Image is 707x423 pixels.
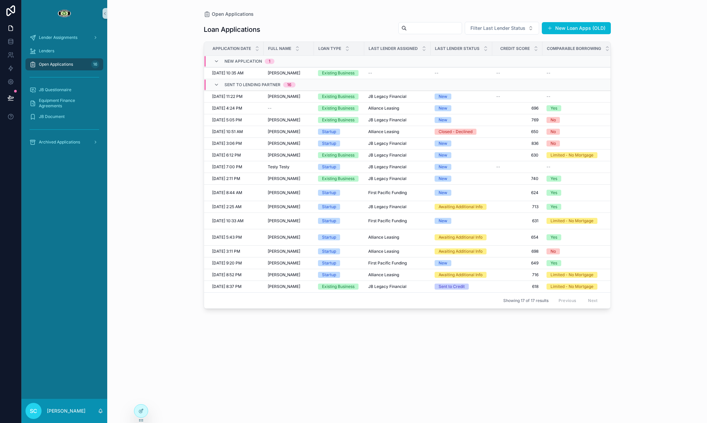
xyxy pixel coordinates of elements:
a: Open Applications [204,11,254,17]
a: 836 [496,141,538,146]
span: Application Date [212,46,251,51]
a: [PERSON_NAME] [268,129,310,134]
div: New [439,117,447,123]
a: Limited - No Mortgage [547,272,610,278]
a: Existing Business [318,94,360,100]
a: Yes [547,176,610,182]
a: New [435,218,488,224]
div: 16 [91,60,99,68]
div: Startup [322,164,336,170]
a: Yes [547,105,610,111]
span: -- [268,106,272,111]
a: [PERSON_NAME] [268,94,310,99]
a: 654 [496,235,538,240]
a: [PERSON_NAME] [268,235,310,240]
a: New [435,105,488,111]
button: New Loan Apps (OLD) [542,22,611,34]
span: [PERSON_NAME] [268,70,300,76]
a: New [435,140,488,146]
a: [PERSON_NAME] [268,117,310,123]
span: -- [547,164,551,170]
span: [DATE] 7:00 PM [212,164,242,170]
span: Alliance Leasing [368,106,399,111]
a: [DATE] 11:22 PM [212,94,260,99]
div: Sent to Credit [439,284,465,290]
a: Existing Business [318,176,360,182]
span: -- [435,70,439,76]
span: Alliance Leasing [368,249,399,254]
span: -- [547,70,551,76]
div: No [551,248,556,254]
span: [DATE] 2:25 AM [212,204,242,209]
a: Open Applications16 [25,58,103,70]
span: 630 [496,153,538,158]
div: Limited - No Mortgage [551,152,593,158]
span: [DATE] 10:35 AM [212,70,244,76]
span: [DATE] 4:24 PM [212,106,242,111]
a: JB Legacy Financial [368,94,427,99]
div: Awaiting Additional Info [439,272,483,278]
span: [DATE] 5:43 PM [212,235,242,240]
div: Startup [322,248,336,254]
a: 740 [496,176,538,181]
button: Select Button [465,22,539,35]
div: 1 [269,59,270,64]
a: -- [496,70,538,76]
a: Startup [318,218,360,224]
span: Credit Score [500,46,530,51]
span: Testy Testy [268,164,290,170]
a: Startup [318,272,360,278]
span: 716 [496,272,538,278]
span: Loan Type [318,46,341,51]
span: -- [496,70,500,76]
span: [PERSON_NAME] [268,284,300,289]
a: Existing Business [318,152,360,158]
a: [DATE] 6:12 PM [212,153,260,158]
span: [DATE] 11:22 PM [212,94,243,99]
a: [PERSON_NAME] [268,176,310,181]
a: JB Legacy Financial [368,117,427,123]
a: [PERSON_NAME] [268,141,310,146]
a: [DATE] 4:24 PM [212,106,260,111]
span: JB Legacy Financial [368,284,406,289]
a: Existing Business [318,117,360,123]
a: Yes [547,260,610,266]
span: [PERSON_NAME] [268,129,300,134]
span: Equipment Finance Agreements [39,98,97,109]
a: [DATE] 10:33 AM [212,218,260,224]
div: No [551,129,556,135]
a: New [435,190,488,196]
a: Testy Testy [268,164,310,170]
span: [DATE] 6:12 PM [212,153,241,158]
a: [PERSON_NAME] [268,190,310,195]
span: 649 [496,260,538,266]
a: Alliance Leasing [368,249,427,254]
a: 696 [496,106,538,111]
a: Awaiting Additional Info [435,204,488,210]
div: Awaiting Additional Info [439,204,483,210]
a: Startup [318,140,360,146]
span: 713 [496,204,538,209]
span: [DATE] 10:33 AM [212,218,244,224]
a: New [435,260,488,266]
a: Alliance Leasing [368,272,427,278]
a: JB Legacy Financial [368,176,427,181]
div: No [551,140,556,146]
div: Closed - Declined [439,129,472,135]
div: scrollable content [21,27,107,157]
div: New [439,164,447,170]
a: Limited - No Mortgage [547,218,610,224]
span: [PERSON_NAME] [268,260,300,266]
span: [DATE] 10:51 AM [212,129,243,134]
a: No [547,129,610,135]
a: [DATE] 8:52 PM [212,272,260,278]
span: [DATE] 5:05 PM [212,117,242,123]
span: [PERSON_NAME] [268,204,300,209]
span: JB Questionnaire [39,87,71,93]
a: 769 [496,117,538,123]
div: Existing Business [322,176,355,182]
div: New [439,152,447,158]
div: Startup [322,140,336,146]
span: Lenders [39,48,54,54]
